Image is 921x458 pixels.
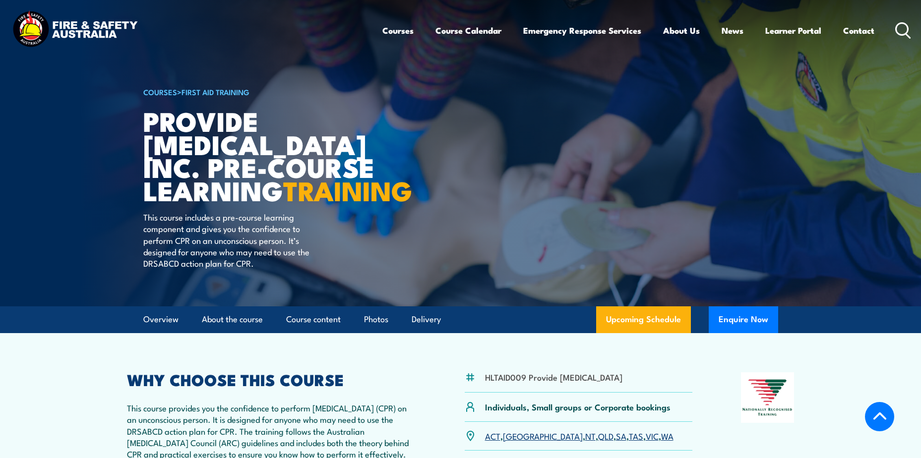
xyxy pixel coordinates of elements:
[143,86,388,98] h6: >
[182,86,249,97] a: First Aid Training
[722,17,743,44] a: News
[598,430,614,442] a: QLD
[485,401,671,412] p: Individuals, Small groups or Corporate bookings
[765,17,821,44] a: Learner Portal
[143,306,179,333] a: Overview
[382,17,414,44] a: Courses
[661,430,674,442] a: WA
[596,306,691,333] a: Upcoming Schedule
[663,17,700,44] a: About Us
[143,86,177,97] a: COURSES
[202,306,263,333] a: About the course
[364,306,388,333] a: Photos
[843,17,874,44] a: Contact
[435,17,501,44] a: Course Calendar
[485,430,674,442] p: , , , , , , ,
[709,306,778,333] button: Enquire Now
[503,430,583,442] a: [GEOGRAPHIC_DATA]
[143,211,324,269] p: This course includes a pre-course learning component and gives you the confidence to perform CPR ...
[741,372,795,423] img: Nationally Recognised Training logo.
[585,430,596,442] a: NT
[523,17,641,44] a: Emergency Response Services
[283,169,412,210] strong: TRAINING
[286,306,341,333] a: Course content
[143,109,388,202] h1: Provide [MEDICAL_DATA] inc. Pre-course Learning
[485,371,622,383] li: HLTAID009 Provide [MEDICAL_DATA]
[485,430,500,442] a: ACT
[616,430,626,442] a: SA
[646,430,659,442] a: VIC
[629,430,643,442] a: TAS
[127,372,417,386] h2: WHY CHOOSE THIS COURSE
[412,306,441,333] a: Delivery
